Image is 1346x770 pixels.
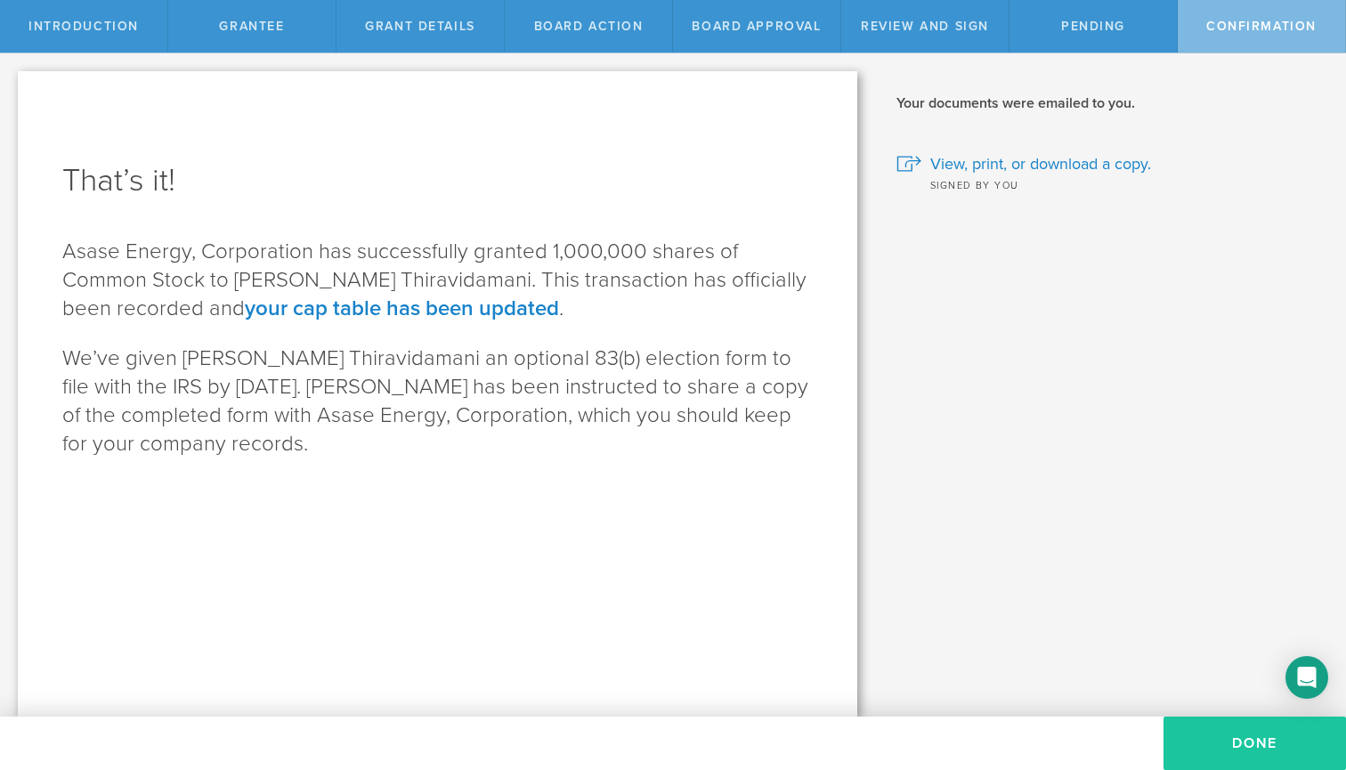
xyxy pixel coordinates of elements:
[1164,717,1346,770] button: Done
[1061,19,1125,34] span: Pending
[534,19,644,34] span: Board Action
[1285,656,1328,699] div: Open Intercom Messenger
[28,19,139,34] span: Introduction
[62,159,813,202] h1: That’s it!
[896,175,1319,193] div: Signed by you
[930,152,1151,175] span: View, print, or download a copy.
[62,238,813,323] p: Asase Energy, Corporation has successfully granted 1,000,000 shares of Common Stock to [PERSON_NA...
[1206,19,1317,34] span: Confirmation
[861,19,989,34] span: Review and Sign
[896,93,1319,113] h2: Your documents were emailed to you.
[62,344,813,458] p: We’ve given [PERSON_NAME] Thiravidamani an optional 83(b) election form to file with the IRS by [...
[692,19,821,34] span: Board Approval
[245,296,559,321] a: your cap table has been updated
[365,19,475,34] span: Grant Details
[219,19,284,34] span: Grantee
